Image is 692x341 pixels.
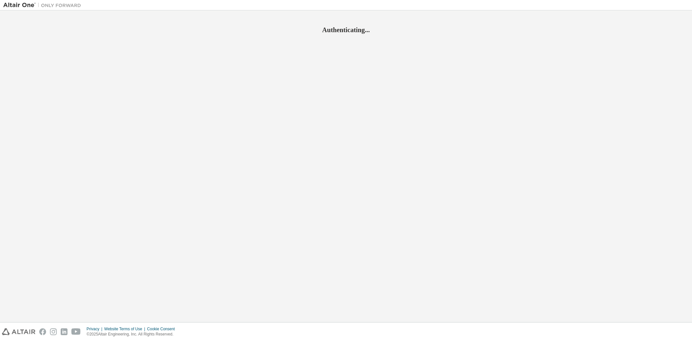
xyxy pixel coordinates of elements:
img: youtube.svg [71,328,81,335]
div: Website Terms of Use [104,326,147,332]
img: altair_logo.svg [2,328,35,335]
img: facebook.svg [39,328,46,335]
h2: Authenticating... [3,26,689,34]
img: instagram.svg [50,328,57,335]
div: Privacy [87,326,104,332]
p: © 2025 Altair Engineering, Inc. All Rights Reserved. [87,332,179,337]
img: linkedin.svg [61,328,67,335]
div: Cookie Consent [147,326,178,332]
img: Altair One [3,2,84,8]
